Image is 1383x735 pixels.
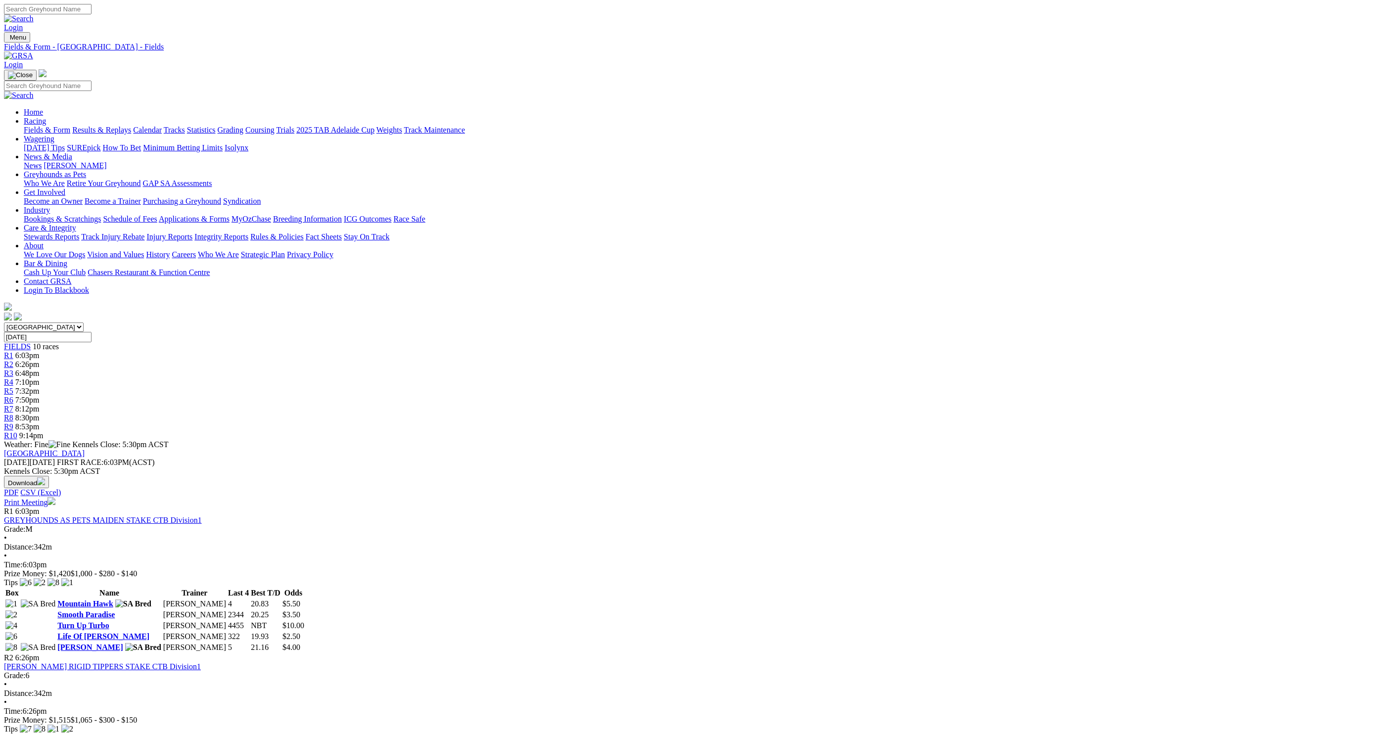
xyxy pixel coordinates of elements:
div: 342m [4,689,1379,698]
span: $3.50 [282,610,300,619]
a: Track Maintenance [404,126,465,134]
div: Download [4,488,1379,497]
a: Racing [24,117,46,125]
th: Best T/D [250,588,281,598]
span: 7:10pm [15,378,40,386]
a: CSV (Excel) [20,488,61,497]
img: 2 [5,610,17,619]
td: 21.16 [250,643,281,652]
a: Coursing [245,126,275,134]
span: 6:26pm [15,360,40,368]
a: Syndication [223,197,261,205]
img: GRSA [4,51,33,60]
a: Isolynx [225,143,248,152]
img: 4 [5,621,17,630]
a: Become a Trainer [85,197,141,205]
span: Weather: Fine [4,440,72,449]
a: Greyhounds as Pets [24,170,86,179]
span: R1 [4,507,13,515]
span: 6:26pm [15,653,40,662]
a: Retire Your Greyhound [67,179,141,187]
span: FIRST RACE: [57,458,103,466]
span: Time: [4,707,23,715]
a: About [24,241,44,250]
img: 6 [20,578,32,587]
a: Race Safe [393,215,425,223]
div: Prize Money: $1,515 [4,716,1379,725]
span: Menu [10,34,26,41]
a: Login [4,60,23,69]
button: Download [4,476,49,488]
span: R8 [4,413,13,422]
div: 6:26pm [4,707,1379,716]
img: 8 [47,578,59,587]
img: logo-grsa-white.png [39,69,46,77]
a: [DATE] Tips [24,143,65,152]
span: $5.50 [282,599,300,608]
th: Trainer [163,588,227,598]
td: 5 [228,643,249,652]
a: Smooth Paradise [57,610,115,619]
div: Care & Integrity [24,232,1379,241]
a: [PERSON_NAME] [57,643,123,651]
a: GREYHOUNDS AS PETS MAIDEN STAKE CTB Division1 [4,516,202,524]
a: Home [24,108,43,116]
img: Fine [48,440,70,449]
a: How To Bet [103,143,141,152]
span: $1,065 - $300 - $150 [71,716,138,724]
a: R1 [4,351,13,360]
button: Toggle navigation [4,70,37,81]
img: 1 [61,578,73,587]
span: • [4,680,7,689]
a: Breeding Information [273,215,342,223]
span: R7 [4,405,13,413]
td: [PERSON_NAME] [163,643,227,652]
a: Integrity Reports [194,232,248,241]
a: ICG Outcomes [344,215,391,223]
img: 1 [5,599,17,608]
span: Grade: [4,525,26,533]
div: Get Involved [24,197,1379,206]
img: printer.svg [47,497,55,505]
span: [DATE] [4,458,55,466]
div: Wagering [24,143,1379,152]
img: 2 [34,578,46,587]
span: Grade: [4,671,26,680]
a: Privacy Policy [287,250,333,259]
td: 20.83 [250,599,281,609]
img: download.svg [37,477,45,485]
a: Schedule of Fees [103,215,157,223]
span: 6:03pm [15,507,40,515]
a: Fields & Form - [GEOGRAPHIC_DATA] - Fields [4,43,1379,51]
span: 8:12pm [15,405,40,413]
a: Strategic Plan [241,250,285,259]
a: Get Involved [24,188,65,196]
span: Tips [4,725,18,733]
img: Search [4,91,34,100]
a: R4 [4,378,13,386]
span: R2 [4,653,13,662]
a: R3 [4,369,13,377]
a: Vision and Values [87,250,144,259]
img: 7 [20,725,32,734]
a: SUREpick [67,143,100,152]
span: 10 races [33,342,59,351]
div: About [24,250,1379,259]
td: 4 [228,599,249,609]
span: Box [5,589,19,597]
a: Applications & Forms [159,215,230,223]
img: Close [8,71,33,79]
img: SA Bred [115,599,151,608]
span: $10.00 [282,621,304,630]
a: Login [4,23,23,32]
a: R9 [4,422,13,431]
div: Racing [24,126,1379,135]
td: 2344 [228,610,249,620]
img: 2 [61,725,73,734]
a: R10 [4,431,17,440]
div: News & Media [24,161,1379,170]
span: R2 [4,360,13,368]
img: logo-grsa-white.png [4,303,12,311]
img: 8 [5,643,17,652]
